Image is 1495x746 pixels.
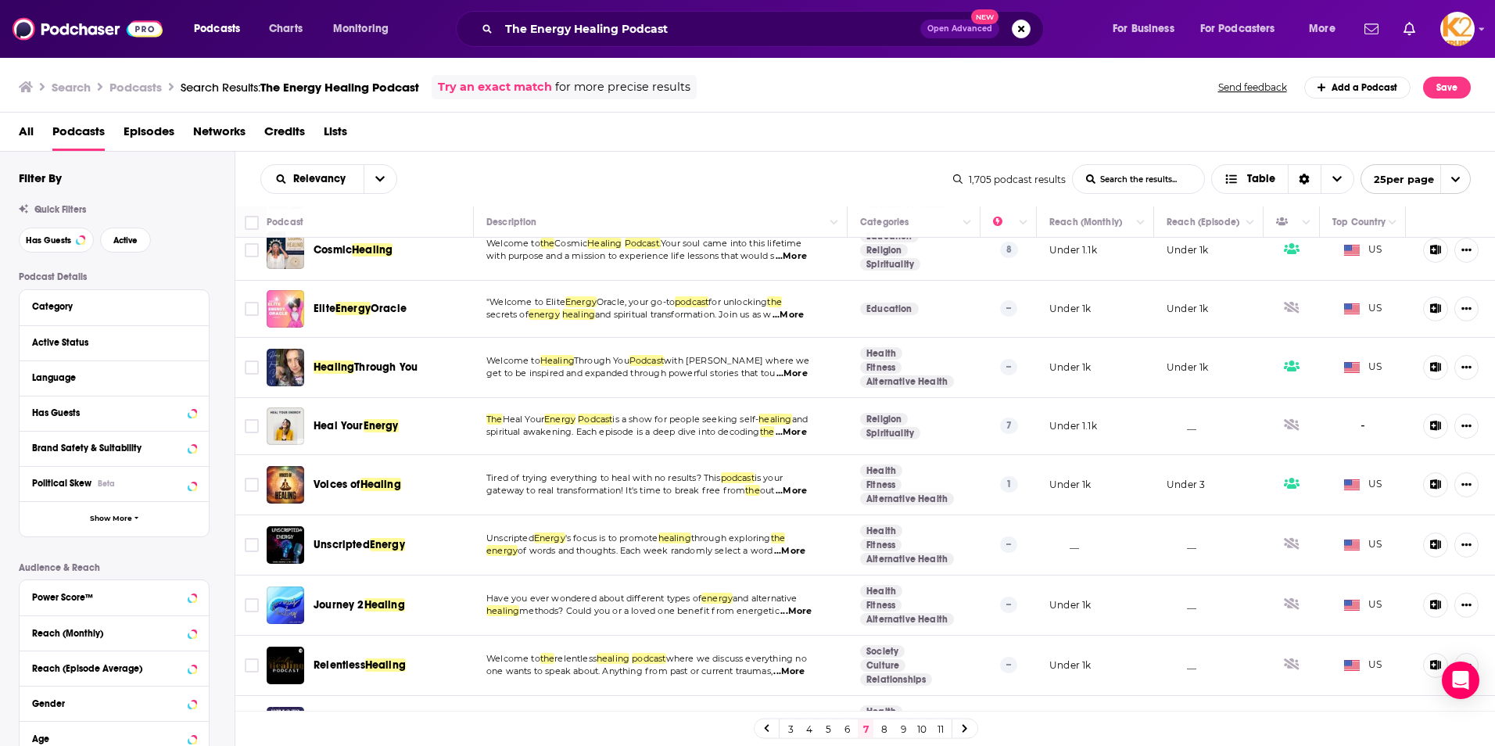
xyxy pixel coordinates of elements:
[1200,18,1275,40] span: For Podcasters
[267,707,304,744] img: Hello To Healing
[100,228,151,253] button: Active
[1397,16,1422,42] a: Show notifications dropdown
[486,653,540,664] span: Welcome to
[578,414,612,425] span: Podcast
[801,719,817,738] a: 4
[529,309,560,320] span: energy
[486,296,565,307] span: "Welcome to Elite
[245,538,259,552] span: Toggle select row
[993,213,1015,231] div: Power Score
[335,302,371,315] span: Energy
[267,647,304,684] a: Relentless Healing
[1014,213,1033,232] button: Column Actions
[245,302,259,316] span: Toggle select row
[1358,16,1385,42] a: Show notifications dropdown
[486,414,503,425] span: The
[267,526,304,564] a: Unscripted Energy
[1113,18,1174,40] span: For Business
[860,705,902,718] a: Health
[1288,165,1321,193] div: Sort Direction
[32,368,196,387] button: Language
[860,375,954,388] a: Alternative Health
[1000,536,1017,552] p: --
[486,593,701,604] span: Have you ever wondered about different types of
[1276,213,1298,231] div: Has Guests
[354,360,418,374] span: Through You
[499,16,920,41] input: Search podcasts, credits, & more...
[52,119,105,151] a: Podcasts
[13,14,163,44] a: Podchaser - Follow, Share and Rate Podcasts
[245,658,259,672] span: Toggle select row
[32,586,196,606] button: Power Score™
[1454,472,1479,497] button: Show More Button
[860,464,902,477] a: Health
[820,719,836,738] a: 5
[1131,213,1150,232] button: Column Actions
[264,119,305,151] a: Credits
[32,337,186,348] div: Active Status
[971,9,999,24] span: New
[486,605,519,616] span: healing
[1454,653,1479,678] button: Show More Button
[324,119,347,151] a: Lists
[587,238,622,249] span: Healing
[1211,164,1354,194] button: Choose View
[19,562,210,573] p: Audience & Reach
[32,628,183,639] div: Reach (Monthly)
[612,414,758,425] span: is a show for people seeking self-
[314,301,407,317] a: EliteEnergyOracle
[32,438,196,457] button: Brand Safety & Suitability
[32,296,196,316] button: Category
[486,426,760,437] span: spiritual awakening. Each episode is a deep dive into decoding
[267,407,304,445] a: Heal Your Energy
[1344,537,1382,553] span: US
[370,538,405,551] span: Energy
[1214,81,1292,94] button: Send feedback
[733,593,798,604] span: and alternative
[26,236,71,245] span: Has Guests
[314,302,335,315] span: Elite
[32,622,196,642] button: Reach (Monthly)
[32,658,196,677] button: Reach (Episode Average)
[19,170,62,185] h2: Filter By
[267,231,304,269] a: Cosmic Healing
[194,18,240,40] span: Podcasts
[1344,597,1382,613] span: US
[486,485,745,496] span: gateway to real transformation! It's time to break free from
[352,243,393,256] span: Healing
[1344,360,1382,375] span: US
[1361,417,1365,435] span: -
[860,479,902,491] a: Fitness
[760,485,775,496] span: out
[438,78,552,96] a: Try an exact match
[1000,597,1017,612] p: --
[661,238,802,249] span: Your soul came into this lifetime
[562,309,595,320] span: healing
[860,585,902,597] a: Health
[20,501,209,536] button: Show More
[486,309,529,320] span: secrets of
[1049,538,1079,551] p: __
[1454,533,1479,558] button: Show More Button
[1000,242,1018,257] p: 8
[314,478,360,491] span: Voices of
[267,586,304,624] img: Journey 2 Healing
[1049,478,1091,491] p: Under 1k
[1442,662,1479,699] div: Open Intercom Messenger
[1102,16,1194,41] button: open menu
[267,290,304,328] img: Elite Energy Oracle
[625,238,661,249] span: Podcast.
[32,372,186,383] div: Language
[19,119,34,151] a: All
[19,271,210,282] p: Podcast Details
[360,478,401,491] span: Healing
[774,545,805,558] span: ...More
[927,25,992,33] span: Open Advanced
[34,204,86,215] span: Quick Filters
[364,165,396,193] button: open menu
[314,418,399,434] a: Heal YourEnergy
